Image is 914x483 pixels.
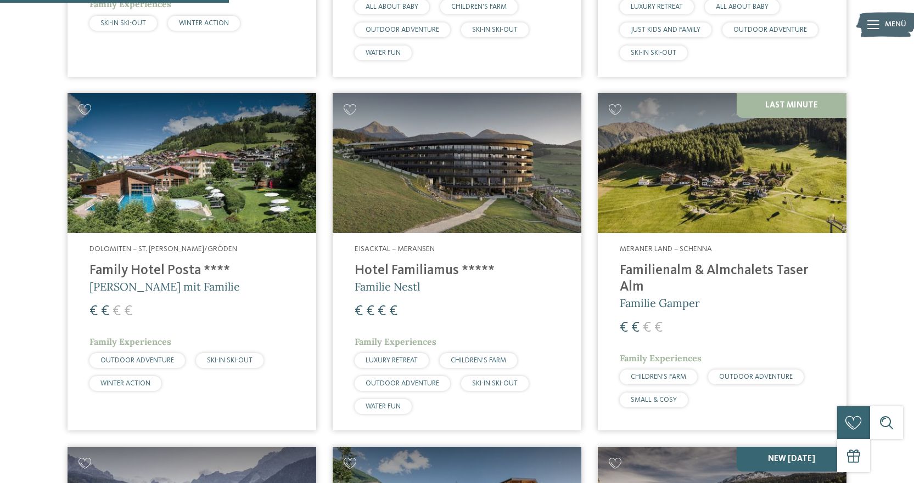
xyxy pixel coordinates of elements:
[378,304,386,319] span: €
[733,26,807,33] span: OUTDOOR ADVENTURE
[89,263,294,279] h4: Family Hotel Posta ****
[68,93,316,430] a: Familienhotels gesucht? Hier findet ihr die besten! Dolomiten – St. [PERSON_NAME]/Gröden Family H...
[366,357,418,364] span: LUXURY RETREAT
[207,357,253,364] span: SKI-IN SKI-OUT
[598,93,846,233] img: Familienhotels gesucht? Hier findet ihr die besten!
[598,93,846,430] a: Familienhotels gesucht? Hier findet ihr die besten! Last Minute Meraner Land – Schenna Familienal...
[389,304,397,319] span: €
[179,20,229,27] span: WINTER ACTION
[631,321,640,335] span: €
[366,26,439,33] span: OUTDOOR ADVENTURE
[472,26,518,33] span: SKI-IN SKI-OUT
[366,49,401,56] span: WATER FUN
[620,296,700,310] span: Familie Gamper
[631,49,676,56] span: SKI-IN SKI-OUT
[472,380,518,387] span: SKI-IN SKI-OUT
[89,336,171,347] span: Family Experiences
[101,304,109,319] span: €
[719,373,793,380] span: OUTDOOR ADVENTURE
[89,304,98,319] span: €
[643,321,651,335] span: €
[124,304,132,319] span: €
[620,321,628,335] span: €
[100,380,150,387] span: WINTER ACTION
[620,245,712,253] span: Meraner Land – Schenna
[366,3,418,10] span: ALL ABOUT BABY
[355,304,363,319] span: €
[68,93,316,233] img: Familienhotels gesucht? Hier findet ihr die besten!
[654,321,663,335] span: €
[716,3,769,10] span: ALL ABOUT BABY
[366,380,439,387] span: OUTDOOR ADVENTURE
[113,304,121,319] span: €
[631,396,677,404] span: SMALL & COSY
[89,245,237,253] span: Dolomiten – St. [PERSON_NAME]/Gröden
[100,357,174,364] span: OUTDOOR ADVENTURE
[89,280,240,293] span: [PERSON_NAME] mit Familie
[631,373,686,380] span: CHILDREN’S FARM
[355,280,420,293] span: Familie Nestl
[451,3,507,10] span: CHILDREN’S FARM
[100,20,146,27] span: SKI-IN SKI-OUT
[620,263,825,296] h4: Familienalm & Almchalets Taser Alm
[366,403,401,410] span: WATER FUN
[366,304,374,319] span: €
[333,93,581,233] img: Familienhotels gesucht? Hier findet ihr die besten!
[355,336,436,347] span: Family Experiences
[355,245,435,253] span: Eisacktal – Meransen
[451,357,506,364] span: CHILDREN’S FARM
[631,26,700,33] span: JUST KIDS AND FAMILY
[333,93,581,430] a: Familienhotels gesucht? Hier findet ihr die besten! Eisacktal – Meransen Hotel Familiamus ***** F...
[620,353,702,363] span: Family Experiences
[631,3,683,10] span: LUXURY RETREAT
